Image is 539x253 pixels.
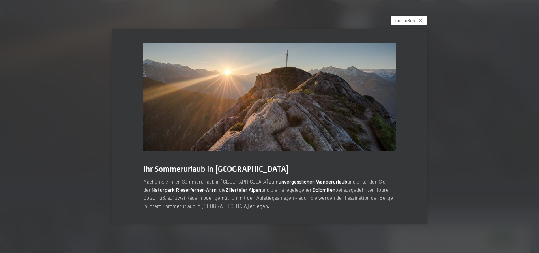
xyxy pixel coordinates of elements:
strong: Dolomiten [313,187,335,193]
img: Ein Sommerurlaub in Südtirol – zum Träumen [143,43,396,151]
strong: Zillertaler Alpen [226,187,261,193]
strong: unvergesslichen Wanderurlaub [279,178,347,185]
span: schließen [395,17,415,24]
p: Machen Sie Ihren Sommerurlaub in [GEOGRAPHIC_DATA] zum und erkunden Sie den , die und die nahegel... [143,178,396,210]
strong: Naturpark Rieserferner-Ahrn [152,187,217,193]
span: Ihr Sommerurlaub in [GEOGRAPHIC_DATA] [143,164,288,174]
